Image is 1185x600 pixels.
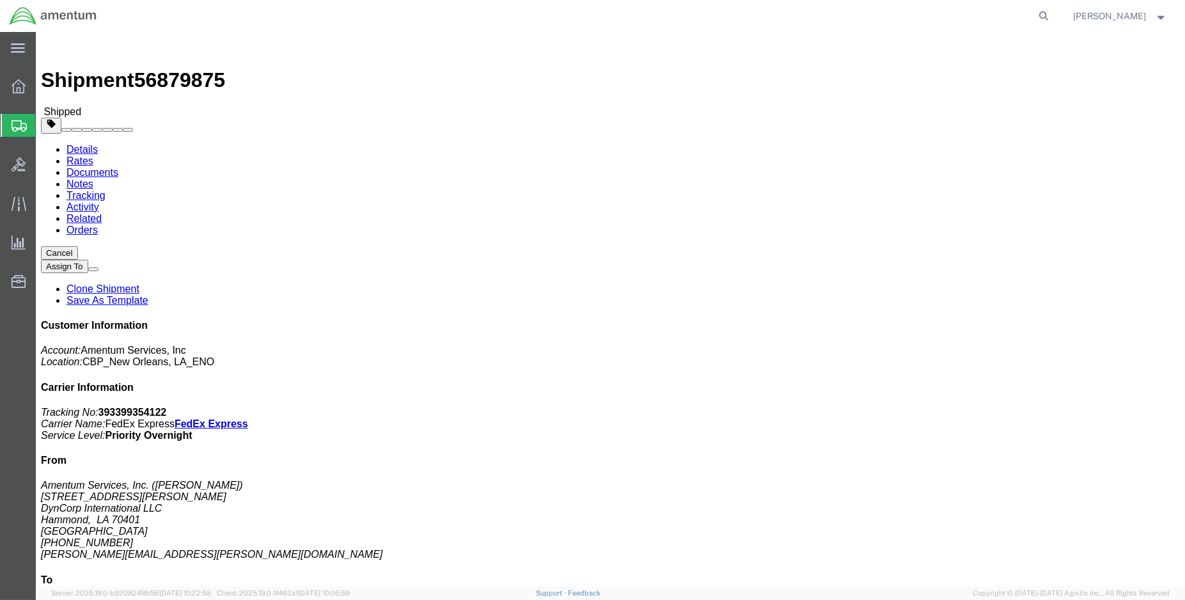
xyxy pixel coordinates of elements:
[298,589,350,597] span: [DATE] 10:06:59
[973,588,1170,599] span: Copyright © [DATE]-[DATE] Agistix Inc., All Rights Reserved
[568,589,600,597] a: Feedback
[1073,8,1168,24] button: [PERSON_NAME]
[159,589,211,597] span: [DATE] 10:22:58
[9,6,97,26] img: logo
[536,589,568,597] a: Support
[1074,9,1147,23] span: Brian Marquez
[36,32,1185,587] iframe: FS Legacy Container
[217,589,350,597] span: Client: 2025.19.0-1f462a1
[51,589,211,597] span: Server: 2025.19.0-b9208248b56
